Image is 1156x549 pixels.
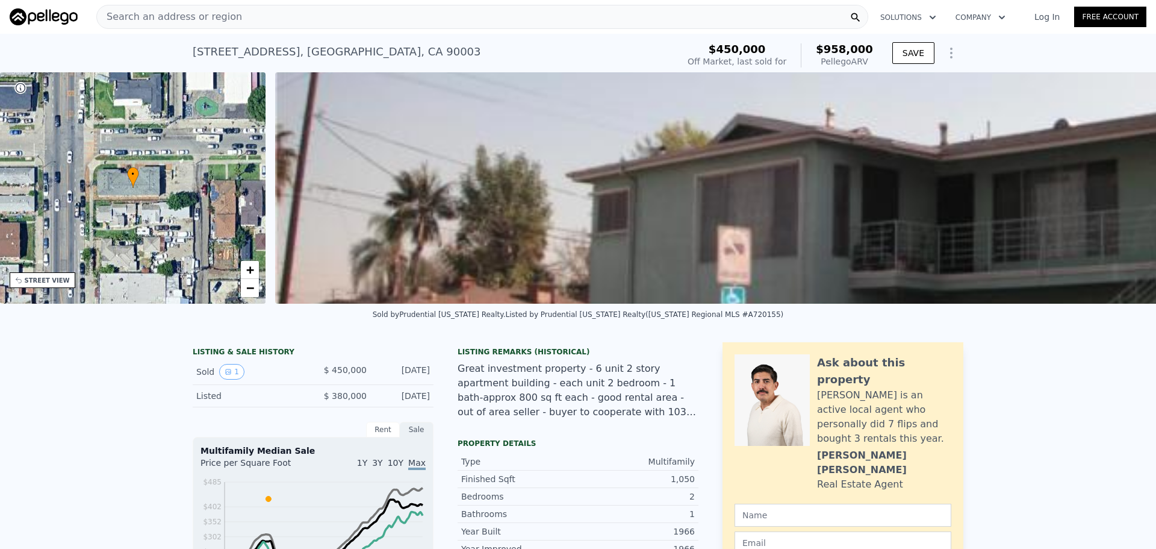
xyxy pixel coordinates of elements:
[408,458,426,470] span: Max
[241,261,259,279] a: Zoom in
[817,354,951,388] div: Ask about this property
[196,390,303,402] div: Listed
[892,42,934,64] button: SAVE
[578,456,695,468] div: Multifamily
[376,364,430,380] div: [DATE]
[461,508,578,520] div: Bathrooms
[817,448,951,477] div: [PERSON_NAME] [PERSON_NAME]
[25,276,70,285] div: STREET VIEW
[461,456,578,468] div: Type
[193,347,433,359] div: LISTING & SALE HISTORY
[578,473,695,485] div: 1,050
[372,458,382,468] span: 3Y
[196,364,303,380] div: Sold
[246,262,254,277] span: +
[578,508,695,520] div: 1
[871,7,946,28] button: Solutions
[324,365,367,375] span: $ 450,000
[458,347,698,357] div: Listing Remarks (Historical)
[324,391,367,401] span: $ 380,000
[578,525,695,538] div: 1966
[200,457,313,476] div: Price per Square Foot
[1020,11,1074,23] a: Log In
[203,503,222,511] tspan: $402
[461,525,578,538] div: Year Built
[127,167,139,188] div: •
[709,43,766,55] span: $450,000
[688,55,786,67] div: Off Market, last sold for
[946,7,1015,28] button: Company
[246,280,254,295] span: −
[219,364,244,380] button: View historical data
[578,491,695,503] div: 2
[97,10,242,24] span: Search an address or region
[203,518,222,526] tspan: $352
[400,422,433,438] div: Sale
[817,388,951,446] div: [PERSON_NAME] is an active local agent who personally did 7 flips and bought 3 rentals this year.
[1074,7,1146,27] a: Free Account
[376,390,430,402] div: [DATE]
[461,491,578,503] div: Bedrooms
[939,41,963,65] button: Show Options
[241,279,259,297] a: Zoom out
[388,458,403,468] span: 10Y
[366,422,400,438] div: Rent
[817,477,903,492] div: Real Estate Agent
[458,362,698,419] div: Great investment property - 6 unit 2 story apartment building - each unit 2 bedroom - 1 bath-appr...
[458,439,698,448] div: Property details
[203,533,222,541] tspan: $302
[10,8,78,25] img: Pellego
[816,55,873,67] div: Pellego ARV
[505,310,783,319] div: Listed by Prudential [US_STATE] Realty ([US_STATE] Regional MLS #A720155)
[816,43,873,55] span: $958,000
[357,458,367,468] span: 1Y
[193,43,481,60] div: [STREET_ADDRESS] , [GEOGRAPHIC_DATA] , CA 90003
[373,310,506,319] div: Sold by Prudential [US_STATE] Realty .
[127,169,139,180] span: •
[735,504,951,527] input: Name
[461,473,578,485] div: Finished Sqft
[200,445,426,457] div: Multifamily Median Sale
[203,478,222,486] tspan: $485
